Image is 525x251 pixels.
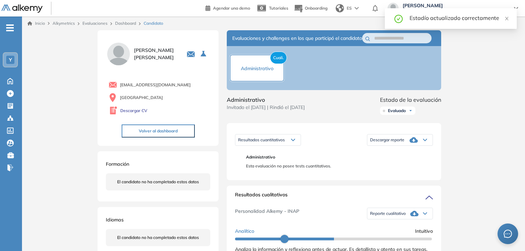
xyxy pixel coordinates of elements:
span: close [504,16,509,21]
span: [PERSON_NAME] [403,3,507,8]
span: Onboarding [305,6,327,11]
span: Administrativo [227,96,305,104]
button: Volver al dashboard [122,124,195,138]
span: Descargar reporte [370,137,404,143]
img: Logo [1,4,43,13]
span: message [504,230,512,238]
img: PROFILE_MENU_LOGO_USER [106,41,131,67]
a: Evaluaciones [82,21,108,26]
button: Onboarding [294,1,327,16]
span: Evaluado [388,108,406,113]
span: Resultados cuantitativos [238,137,285,142]
span: Evaluaciones y challenges en los que participó el candidato [232,35,362,42]
button: Seleccione la evaluación activa [198,48,210,60]
span: Agendar una demo [213,6,250,11]
span: Personalidad Alkemy - INAP [235,208,299,219]
span: El candidato no ha completado estos datos [117,179,199,185]
span: Estado de la evaluación [380,96,441,104]
span: [EMAIL_ADDRESS][DOMAIN_NAME] [120,82,191,88]
span: Invitado el [DATE] | Rindió el [DATE] [227,104,305,111]
span: Esta evaluación no posee tests cuantitativos. [246,163,427,169]
span: [GEOGRAPHIC_DATA] [120,95,163,101]
span: Y [9,57,12,63]
span: ES [347,5,352,11]
img: world [336,4,344,12]
span: Tutoriales [269,6,288,11]
a: Agendar una demo [205,3,250,12]
img: Ícono de flecha [409,109,413,113]
span: El candidato no ha completado estos datos [117,234,199,241]
span: Idiomas [106,217,124,223]
a: Inicio [27,20,45,26]
span: Resultados cualitativos [235,191,288,202]
span: Administrativo [246,154,427,160]
a: Dashboard [115,21,136,26]
span: Reporte cualitativo [370,211,406,216]
span: check-circle [394,14,403,23]
span: Alkymetrics [53,21,75,26]
span: Administrativo [241,65,273,72]
span: [PERSON_NAME] [PERSON_NAME] [134,47,178,61]
span: Candidato [144,20,163,26]
span: Formación [106,161,129,167]
div: Estadío actualizado correctamente [410,14,509,22]
span: Analítico [235,228,254,235]
span: Intuitivo [415,228,433,235]
img: arrow [355,7,359,10]
a: Descargar CV [120,108,147,114]
span: Cuali. [270,52,287,64]
i: - [6,27,14,29]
